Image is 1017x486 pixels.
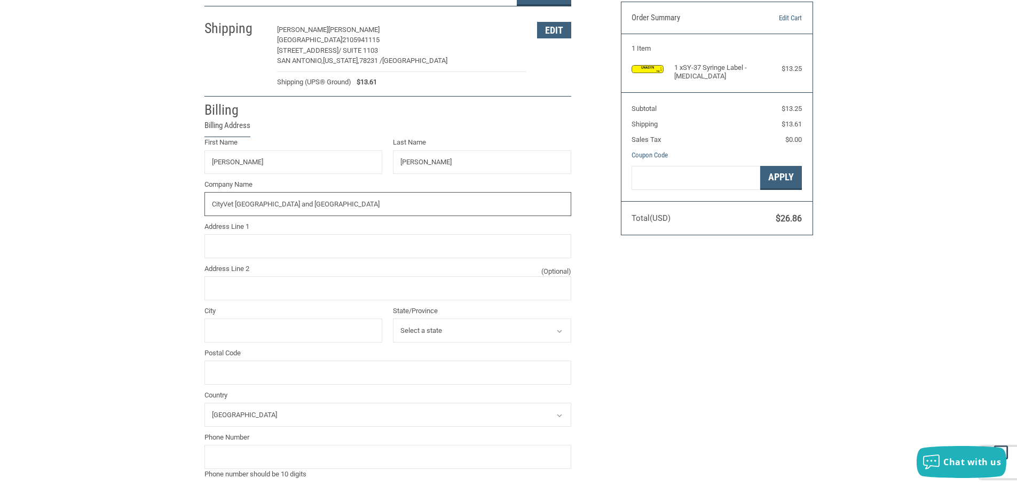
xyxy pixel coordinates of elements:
[204,469,571,480] div: Phone number should be 10 digits
[277,57,323,65] span: SAN ANTONIO,
[632,13,747,23] h3: Order Summary
[632,151,668,159] a: Coupon Code
[204,221,571,232] label: Address Line 1
[632,136,661,144] span: Sales Tax
[776,213,802,224] span: $26.86
[204,390,571,401] label: Country
[204,348,571,358] label: Postal Code
[943,456,1001,468] span: Chat with us
[204,20,267,37] h2: Shipping
[277,77,351,87] span: Shipping (UPS® Ground)
[537,22,571,38] button: Edit
[632,105,657,113] span: Subtotal
[351,77,377,87] span: $13.61
[917,446,1006,478] button: Chat with us
[782,105,802,113] span: $13.25
[204,264,571,274] label: Address Line 2
[632,213,671,223] span: Total (USD)
[204,119,250,137] legend: Billing Address
[632,120,658,128] span: Shipping
[338,46,378,54] span: / SUITE 1103
[342,36,380,44] span: 2105941115
[204,432,571,443] label: Phone Number
[393,306,571,316] label: State/Province
[760,166,802,190] button: Apply
[632,44,802,53] h3: 1 Item
[359,57,382,65] span: 78231 /
[204,101,267,119] h2: Billing
[759,63,802,74] div: $13.25
[785,136,802,144] span: $0.00
[541,266,571,277] small: (Optional)
[328,26,380,34] span: [PERSON_NAME]
[782,120,802,128] span: $13.61
[204,179,571,190] label: Company Name
[747,13,802,23] a: Edit Cart
[632,166,760,190] input: Gift Certificate or Coupon Code
[277,46,338,54] span: [STREET_ADDRESS]
[204,306,383,316] label: City
[277,26,328,34] span: [PERSON_NAME]
[323,57,359,65] span: [US_STATE],
[674,63,757,81] h4: 1 x SY-37 Syringe Label - [MEDICAL_DATA]
[204,137,383,148] label: First Name
[382,57,447,65] span: [GEOGRAPHIC_DATA]
[277,36,342,44] span: [GEOGRAPHIC_DATA]
[393,137,571,148] label: Last Name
